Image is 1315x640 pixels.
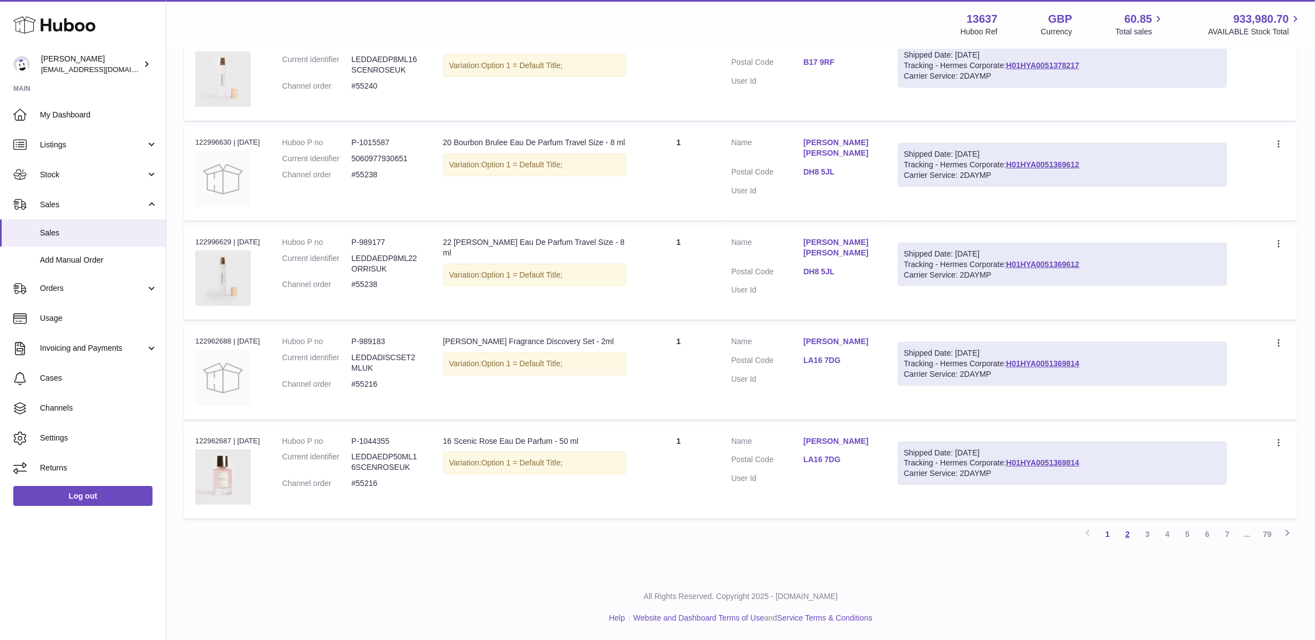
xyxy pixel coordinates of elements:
[352,452,421,473] dd: LEDDAEDP50ML16SCENROSEUK
[195,237,260,247] div: 122996629 | [DATE]
[443,237,626,258] div: 22 [PERSON_NAME] Eau De Parfum Travel Size - 8 ml
[40,283,146,294] span: Orders
[804,454,876,465] a: LA16 7DG
[732,454,804,468] dt: Postal Code
[352,81,421,91] dd: #55240
[41,65,163,74] span: [EMAIL_ADDRESS][DOMAIN_NAME]
[1041,27,1073,37] div: Currency
[282,253,352,274] dt: Current identifier
[1257,524,1277,544] a: 79
[904,448,1221,458] div: Shipped Date: [DATE]
[282,436,352,447] dt: Huboo P no
[1006,160,1079,169] a: H01HYA0051369612
[1197,524,1217,544] a: 6
[1237,524,1257,544] span: ...
[481,458,563,467] span: Option 1 = Default Title;
[898,44,1227,88] div: Tracking - Hermes Corporate:
[804,336,876,347] a: [PERSON_NAME]
[898,342,1227,386] div: Tracking - Hermes Corporate:
[282,170,352,180] dt: Channel order
[637,126,720,220] td: 1
[904,369,1221,380] div: Carrier Service: 2DAYMP
[1208,12,1302,37] a: 933,980.70 AVAILABLE Stock Total
[352,237,421,248] dd: P-989177
[732,167,804,180] dt: Postal Code
[282,478,352,489] dt: Channel order
[1006,458,1079,467] a: H01HYA0051369814
[904,468,1221,479] div: Carrier Service: 2DAYMP
[732,76,804,86] dt: User Id
[352,336,421,347] dd: P-989183
[732,436,804,449] dt: Name
[40,170,146,180] span: Stock
[41,54,141,75] div: [PERSON_NAME]
[481,160,563,169] span: Option 1 = Default Title;
[40,403,158,413] span: Channels
[40,255,158,265] span: Add Manual Order
[282,81,352,91] dt: Channel order
[40,463,158,473] span: Returns
[1177,524,1197,544] a: 5
[352,54,421,75] dd: LEDDAEDP8ML16SCENROSEUK
[732,186,804,196] dt: User Id
[352,153,421,164] dd: 5060977930651
[1118,524,1138,544] a: 2
[282,452,352,473] dt: Current identifier
[443,452,626,474] div: Variation:
[282,153,352,164] dt: Current identifier
[481,270,563,279] span: Option 1 = Default Title;
[1138,524,1157,544] a: 3
[443,352,626,375] div: Variation:
[352,279,421,290] dd: #55238
[633,613,764,622] a: Website and Dashboard Terms of Use
[637,425,720,519] td: 1
[282,352,352,373] dt: Current identifier
[637,325,720,419] td: 1
[1233,12,1289,27] span: 933,980.70
[443,436,626,447] div: 16 Scenic Rose Eau De Parfum - 50 ml
[13,56,30,73] img: internalAdmin-13637@internal.huboo.com
[904,348,1221,359] div: Shipped Date: [DATE]
[195,250,251,306] img: LEDDAEDP8ML22ORRIS-_5150_50c8aca2-fa53-47c3-939f-6de44de2ad80.jpg
[1157,524,1177,544] a: 4
[1115,27,1165,37] span: Total sales
[352,170,421,180] dd: #55238
[804,267,876,277] a: DH8 5JL
[40,433,158,443] span: Settings
[904,149,1221,160] div: Shipped Date: [DATE]
[195,52,251,107] img: LEDDAEDP8ML16SCENROSE_3_a19007ec-910a-47ef-a60c-05df98592938.jpg
[1098,524,1118,544] a: 1
[282,336,352,347] dt: Huboo P no
[637,27,720,121] td: 1
[175,591,1306,602] p: All Rights Reserved. Copyright 2025 - [DOMAIN_NAME]
[40,140,146,150] span: Listings
[13,486,153,506] a: Log out
[732,57,804,70] dt: Postal Code
[481,359,563,368] span: Option 1 = Default Title;
[732,374,804,385] dt: User Id
[804,355,876,366] a: LA16 7DG
[898,143,1227,187] div: Tracking - Hermes Corporate:
[804,167,876,177] a: DH8 5JL
[282,137,352,148] dt: Huboo P no
[804,237,876,258] a: [PERSON_NAME] [PERSON_NAME]
[443,137,626,148] div: 20 Bourbon Brulee Eau De Parfum Travel Size - 8 ml
[1006,260,1079,269] a: H01HYA0051369612
[1208,27,1302,37] span: AVAILABLE Stock Total
[904,170,1221,181] div: Carrier Service: 2DAYMP
[282,54,352,75] dt: Current identifier
[961,27,998,37] div: Huboo Ref
[732,473,804,484] dt: User Id
[804,137,876,158] a: [PERSON_NAME] [PERSON_NAME]
[609,613,625,622] a: Help
[443,153,626,176] div: Variation:
[732,336,804,350] dt: Name
[732,267,804,280] dt: Postal Code
[898,243,1227,286] div: Tracking - Hermes Corporate:
[282,237,352,248] dt: Huboo P no
[195,449,251,505] img: LEDDAEDP50ML16SCENROSE_1.jpg
[732,237,804,261] dt: Name
[904,270,1221,280] div: Carrier Service: 2DAYMP
[1115,12,1165,37] a: 60.85 Total sales
[1006,61,1079,70] a: H01HYA0051378217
